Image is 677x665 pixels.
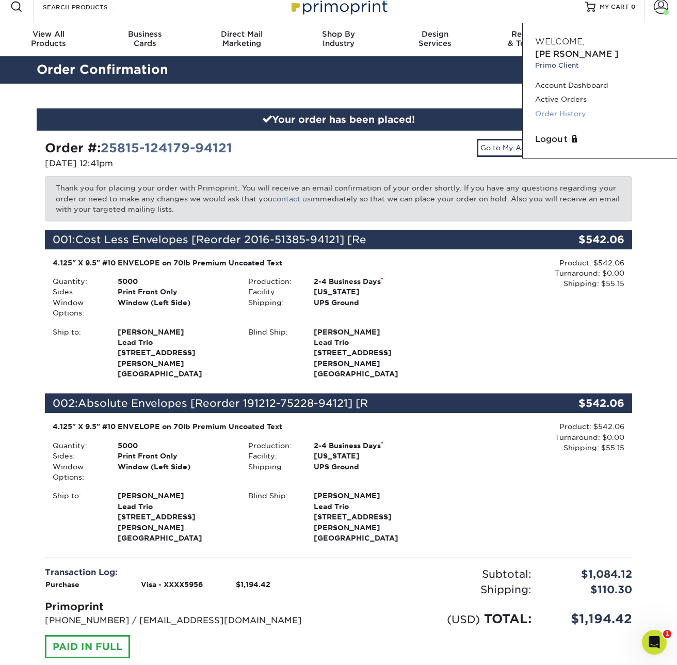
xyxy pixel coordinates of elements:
[45,599,331,614] div: Primoprint
[306,297,437,308] div: UPS Ground
[535,92,665,106] a: Active Orders
[240,276,305,287] div: Production:
[534,393,632,413] div: $542.06
[42,1,142,13] input: SEARCH PRODUCTS.....
[194,29,290,39] span: Direct Mail
[272,195,311,203] a: contact us
[45,440,110,451] div: Quantity:
[631,3,636,10] span: 0
[45,140,232,155] strong: Order #:
[118,347,233,369] span: [STREET_ADDRESS][PERSON_NAME]
[535,107,665,121] a: Order History
[118,512,233,533] span: [STREET_ADDRESS][PERSON_NAME]
[306,451,437,461] div: [US_STATE]
[75,233,366,246] span: Cost Less Envelopes [Reorder 2016-51385-94121] [Re
[53,421,429,432] div: 4.125" X 9.5" #10 ENVELOPE on 70lb Premium Uncoated Text
[314,337,429,347] span: Lead Trio
[240,462,305,472] div: Shipping:
[483,29,580,48] div: & Templates
[45,230,534,249] div: 001:
[118,327,233,337] span: [PERSON_NAME]
[534,230,632,249] div: $542.06
[141,580,203,589] strong: Visa - XXXX5956
[314,347,429,369] span: [STREET_ADDRESS][PERSON_NAME]
[314,490,429,501] span: [PERSON_NAME]
[306,276,437,287] div: 2-4 Business Days
[194,23,290,56] a: Direct MailMarketing
[306,462,437,472] div: UPS Ground
[53,258,429,268] div: 4.125" X 9.5" #10 ENVELOPE on 70lb Premium Uncoated Text
[78,397,368,409] span: Absolute Envelopes [Reorder 191212-75228-94121] [R
[535,37,585,46] span: Welcome,
[387,23,483,56] a: DesignServices
[96,29,193,39] span: Business
[110,287,240,297] div: Print Front Only
[437,258,624,289] div: Product: $542.06 Turnaround: $0.00 Shipping: $55.15
[314,327,429,378] strong: [GEOGRAPHIC_DATA]
[592,637,677,665] iframe: Google Customer Reviews
[240,490,305,543] div: Blind Ship:
[437,421,624,453] div: Product: $542.06 Turnaround: $0.00 Shipping: $55.15
[45,297,110,319] div: Window Options:
[118,337,233,347] span: Lead Trio
[236,580,270,589] strong: $1,194.42
[535,78,665,92] a: Account Dashboard
[483,23,580,56] a: Resources& Templates
[642,630,667,655] iframe: Intercom live chat
[290,29,386,48] div: Industry
[45,276,110,287] div: Quantity:
[96,23,193,56] a: BusinessCards
[45,614,331,627] p: [PHONE_NUMBER] / [EMAIL_ADDRESS][DOMAIN_NAME]
[314,327,429,337] span: [PERSON_NAME]
[240,440,305,451] div: Production:
[535,133,665,146] a: Logout
[483,29,580,39] span: Resources
[110,462,240,483] div: Window (Left Side)
[45,393,534,413] div: 002:
[535,49,619,59] span: [PERSON_NAME]
[306,287,437,297] div: [US_STATE]
[110,440,240,451] div: 5000
[290,29,386,39] span: Shop By
[37,108,640,131] div: Your order has been placed!
[118,501,233,512] span: Lead Trio
[484,611,531,626] span: TOTAL:
[539,566,640,582] div: $1,084.12
[45,580,79,589] strong: Purchase
[338,582,539,597] div: Shipping:
[447,613,480,626] small: (USD)
[314,490,429,542] strong: [GEOGRAPHIC_DATA]
[45,490,110,543] div: Ship to:
[539,582,640,597] div: $110.30
[539,610,640,628] div: $1,194.42
[45,287,110,297] div: Sides:
[240,451,305,461] div: Facility:
[314,512,429,533] span: [STREET_ADDRESS][PERSON_NAME]
[663,630,671,638] span: 1
[45,451,110,461] div: Sides:
[240,287,305,297] div: Facility:
[477,139,550,156] a: Go to My Account
[110,451,240,461] div: Print Front Only
[110,276,240,287] div: 5000
[45,635,130,659] div: PAID IN FULL
[306,440,437,451] div: 2-4 Business Days
[600,3,629,11] span: MY CART
[110,297,240,319] div: Window (Left Side)
[240,327,305,379] div: Blind Ship:
[194,29,290,48] div: Marketing
[118,327,233,378] strong: [GEOGRAPHIC_DATA]
[101,140,232,155] a: 25815-124179-94121
[240,297,305,308] div: Shipping:
[387,29,483,48] div: Services
[45,462,110,483] div: Window Options:
[118,490,233,501] span: [PERSON_NAME]
[29,60,648,80] h2: Order Confirmation
[45,327,110,379] div: Ship to:
[338,566,539,582] div: Subtotal:
[96,29,193,48] div: Cards
[45,157,331,170] p: [DATE] 12:41pm
[118,490,233,542] strong: [GEOGRAPHIC_DATA]
[314,501,429,512] span: Lead Trio
[45,566,331,579] div: Transaction Log:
